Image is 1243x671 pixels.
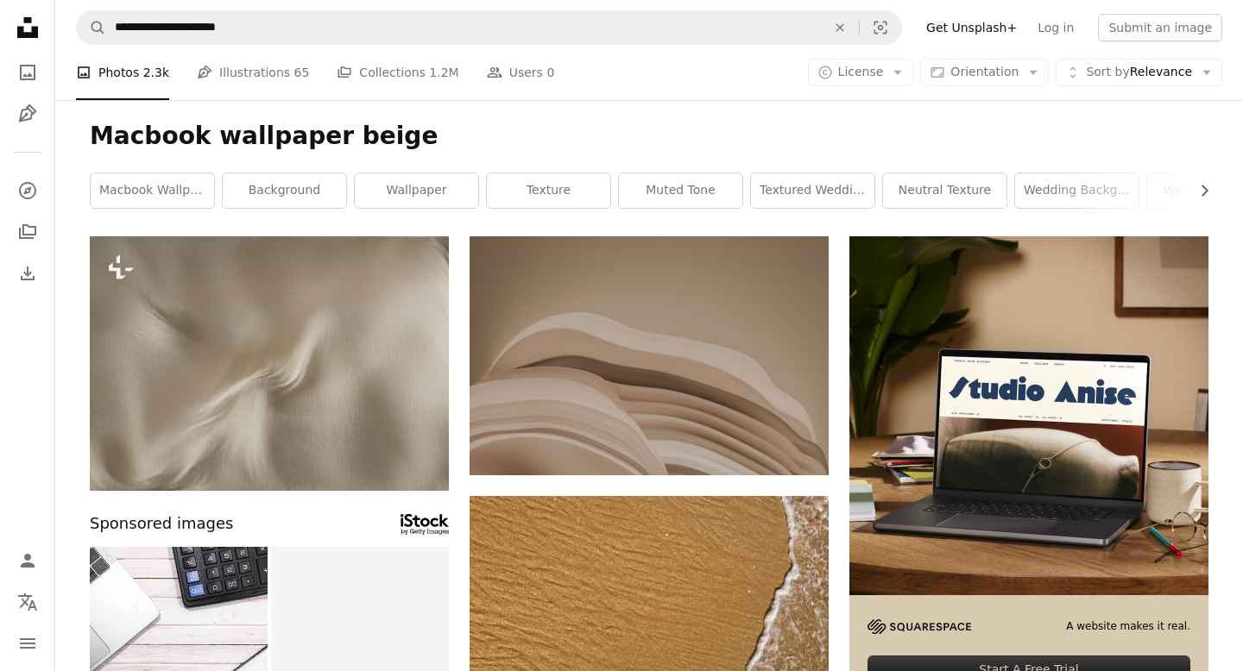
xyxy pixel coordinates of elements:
img: file-1705255347840-230a6ab5bca9image [868,619,971,634]
a: texture [487,173,610,208]
a: Collections [10,215,45,249]
button: Language [10,585,45,619]
span: 0 [546,63,554,82]
button: Menu [10,626,45,661]
a: Collections 1.2M [337,45,458,100]
span: Orientation [950,65,1019,78]
a: Users 0 [487,45,555,100]
span: 65 [294,63,310,82]
button: Submit an image [1098,14,1222,41]
a: Explore [10,173,45,208]
a: Log in / Sign up [10,543,45,578]
span: 1.2M [429,63,458,82]
a: muted tone [619,173,742,208]
a: neutral texture [883,173,1006,208]
a: a close-up of some stairs [470,348,829,363]
form: Find visuals sitewide [76,10,902,45]
button: Visual search [860,11,901,44]
a: wedding background [1015,173,1139,208]
button: Sort byRelevance [1056,59,1222,86]
button: scroll list to the right [1189,173,1208,208]
a: textured wedding background [751,173,874,208]
img: a close up view of a white cloth [90,236,449,491]
button: Clear [821,11,859,44]
span: A website makes it real. [1066,619,1190,634]
a: a close up view of a white cloth [90,355,449,371]
a: Illustrations [10,97,45,131]
span: License [838,65,884,78]
span: Sort by [1086,65,1129,78]
button: Orientation [920,59,1049,86]
a: Get Unsplash+ [916,14,1027,41]
a: wallpaper [355,173,478,208]
a: background [223,173,346,208]
a: macbook wallpaper [91,173,214,208]
span: Relevance [1086,64,1192,81]
span: Sponsored images [90,511,233,536]
img: file-1705123271268-c3eaf6a79b21image [849,236,1208,595]
a: Photos [10,55,45,90]
h1: Macbook wallpaper beige [90,121,1208,152]
button: Search Unsplash [77,11,106,44]
a: Illustrations 65 [197,45,309,100]
a: Download History [10,256,45,291]
button: License [808,59,914,86]
img: a close-up of some stairs [470,236,829,475]
a: Log in [1027,14,1084,41]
